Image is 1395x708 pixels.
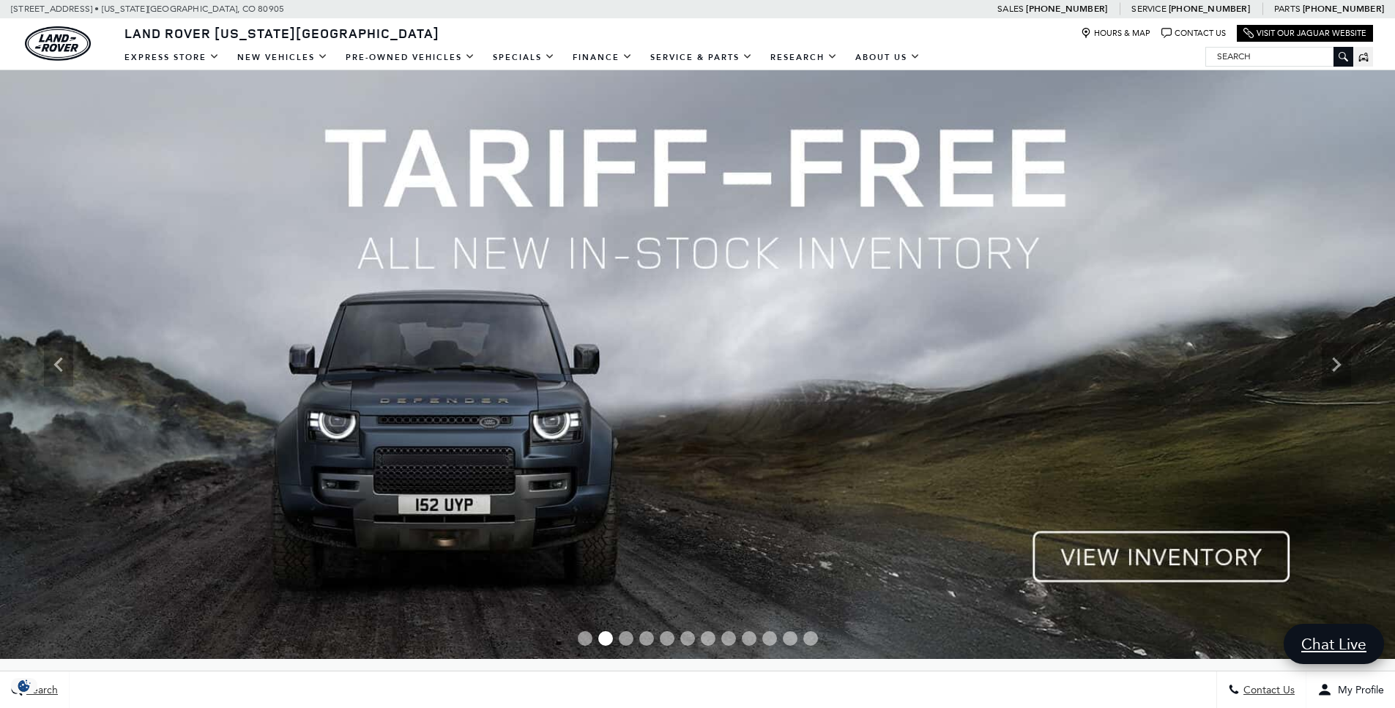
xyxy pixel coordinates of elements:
nav: Main Navigation [116,45,929,70]
span: Go to slide 1 [578,631,592,646]
span: My Profile [1332,684,1384,696]
a: Specials [484,45,564,70]
span: Go to slide 12 [803,631,818,646]
a: Land Rover [US_STATE][GEOGRAPHIC_DATA] [116,24,448,42]
div: Next [1322,343,1351,387]
span: Go to slide 7 [701,631,715,646]
span: Go to slide 11 [783,631,797,646]
a: Chat Live [1284,624,1384,664]
img: Opt-Out Icon [7,678,41,693]
a: [PHONE_NUMBER] [1026,3,1107,15]
span: Go to slide 6 [680,631,695,646]
span: Sales [997,4,1024,14]
a: New Vehicles [228,45,337,70]
a: Finance [564,45,641,70]
span: Go to slide 5 [660,631,674,646]
a: Pre-Owned Vehicles [337,45,484,70]
span: Chat Live [1294,634,1374,654]
button: Open user profile menu [1306,671,1395,708]
span: Go to slide 4 [639,631,654,646]
span: Go to slide 2 [598,631,613,646]
a: EXPRESS STORE [116,45,228,70]
span: Go to slide 8 [721,631,736,646]
a: Hours & Map [1081,28,1150,39]
span: Contact Us [1240,684,1295,696]
span: Go to slide 3 [619,631,633,646]
a: land-rover [25,26,91,61]
img: Land Rover [25,26,91,61]
a: Visit Our Jaguar Website [1243,28,1366,39]
a: [STREET_ADDRESS] • [US_STATE][GEOGRAPHIC_DATA], CO 80905 [11,4,284,14]
a: Research [762,45,847,70]
span: Parts [1274,4,1301,14]
span: Go to slide 10 [762,631,777,646]
span: Service [1131,4,1166,14]
a: [PHONE_NUMBER] [1303,3,1384,15]
section: Click to Open Cookie Consent Modal [7,678,41,693]
div: Previous [44,343,73,387]
span: Land Rover [US_STATE][GEOGRAPHIC_DATA] [124,24,439,42]
a: Service & Parts [641,45,762,70]
a: [PHONE_NUMBER] [1169,3,1250,15]
span: Go to slide 9 [742,631,756,646]
a: About Us [847,45,929,70]
a: Contact Us [1161,28,1226,39]
input: Search [1206,48,1353,65]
